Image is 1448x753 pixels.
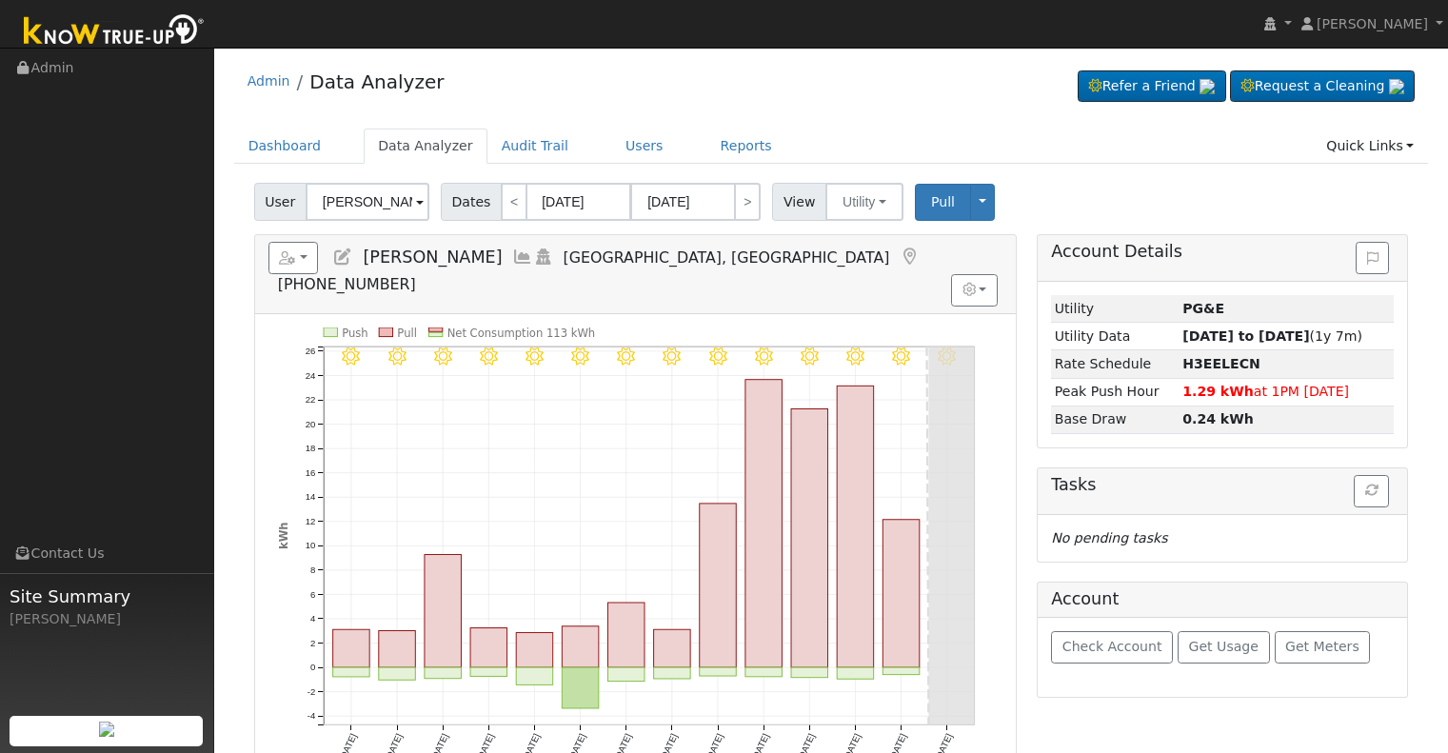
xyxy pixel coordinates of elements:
[397,326,417,339] text: Pull
[1051,323,1179,350] td: Utility Data
[825,183,903,221] button: Utility
[734,183,761,221] a: >
[1182,411,1254,426] strong: 0.24 kWh
[305,491,315,502] text: 14
[1078,70,1226,103] a: Refer a Friend
[607,603,645,667] rect: onclick=""
[837,667,874,679] rect: onclick=""
[1182,356,1260,371] strong: V
[516,667,553,684] rect: onclick=""
[1230,70,1415,103] a: Request a Cleaning
[310,589,315,600] text: 6
[425,667,462,679] rect: onclick=""
[379,631,416,668] rect: onclick=""
[441,183,502,221] span: Dates
[1051,406,1179,433] td: Base Draw
[305,516,315,526] text: 12
[307,686,316,697] text: -2
[1356,242,1389,274] button: Issue History
[1180,378,1395,406] td: at 1PM [DATE]
[1178,631,1270,664] button: Get Usage
[1051,475,1394,495] h5: Tasks
[791,667,828,678] rect: onclick=""
[1182,328,1309,344] strong: [DATE] to [DATE]
[772,183,826,221] span: View
[1051,589,1119,608] h5: Account
[562,626,599,667] rect: onclick=""
[1062,639,1162,654] span: Check Account
[434,347,452,366] i: 8/15 - Clear
[387,347,406,366] i: 8/14 - Clear
[364,129,487,164] a: Data Analyzer
[1354,475,1389,507] button: Refresh
[1051,295,1179,323] td: Utility
[533,248,554,267] a: Login As (last 08/25/2025 9:10:28 PM)
[1051,631,1173,664] button: Check Account
[1189,639,1259,654] span: Get Usage
[310,662,315,672] text: 0
[617,347,635,366] i: 8/19 - Clear
[837,386,874,667] rect: onclick=""
[1285,639,1359,654] span: Get Meters
[379,667,416,680] rect: onclick=""
[607,667,645,682] rect: onclick=""
[306,183,429,221] input: Select a User
[654,629,691,667] rect: onclick=""
[14,10,214,53] img: Know True-Up
[562,667,599,708] rect: onclick=""
[1051,378,1179,406] td: Peak Push Hour
[706,129,786,164] a: Reports
[1051,242,1394,262] h5: Account Details
[899,248,920,267] a: Map
[470,667,507,676] rect: onclick=""
[310,638,315,648] text: 2
[332,248,353,267] a: Edit User (24303)
[915,184,971,221] button: Pull
[883,520,920,667] rect: onclick=""
[10,584,204,609] span: Site Summary
[700,667,737,676] rect: onclick=""
[10,609,204,629] div: [PERSON_NAME]
[883,667,920,675] rect: onclick=""
[501,183,527,221] a: <
[512,248,533,267] a: Multi-Series Graph
[480,347,498,366] i: 8/16 - Clear
[1182,328,1362,344] span: (1y 7m)
[278,275,416,293] span: [PHONE_NUMBER]
[446,326,595,339] text: Net Consumption 113 kWh
[1200,79,1215,94] img: retrieve
[611,129,678,164] a: Users
[487,129,583,164] a: Audit Trail
[342,326,368,339] text: Push
[305,419,315,429] text: 20
[332,667,369,677] rect: onclick=""
[1312,129,1428,164] a: Quick Links
[305,394,315,405] text: 22
[363,248,502,267] span: [PERSON_NAME]
[309,70,444,93] a: Data Analyzer
[332,629,369,667] rect: onclick=""
[342,347,360,366] i: 8/13 - Clear
[663,347,681,366] i: 8/20 - Clear
[709,347,727,366] i: 8/21 - MostlyClear
[1051,350,1179,378] td: Rate Schedule
[931,194,955,209] span: Pull
[892,347,910,366] i: 8/25 - Clear
[248,73,290,89] a: Admin
[305,369,315,380] text: 24
[1389,79,1404,94] img: retrieve
[564,248,890,267] span: [GEOGRAPHIC_DATA], [GEOGRAPHIC_DATA]
[526,347,544,366] i: 8/17 - Clear
[305,540,315,550] text: 10
[654,667,691,679] rect: onclick=""
[745,380,783,668] rect: onclick=""
[1275,631,1371,664] button: Get Meters
[310,565,315,575] text: 8
[755,347,773,366] i: 8/22 - Clear
[307,710,316,721] text: -4
[516,633,553,668] rect: onclick=""
[310,613,316,624] text: 4
[305,443,315,453] text: 18
[791,408,828,667] rect: onclick=""
[234,129,336,164] a: Dashboard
